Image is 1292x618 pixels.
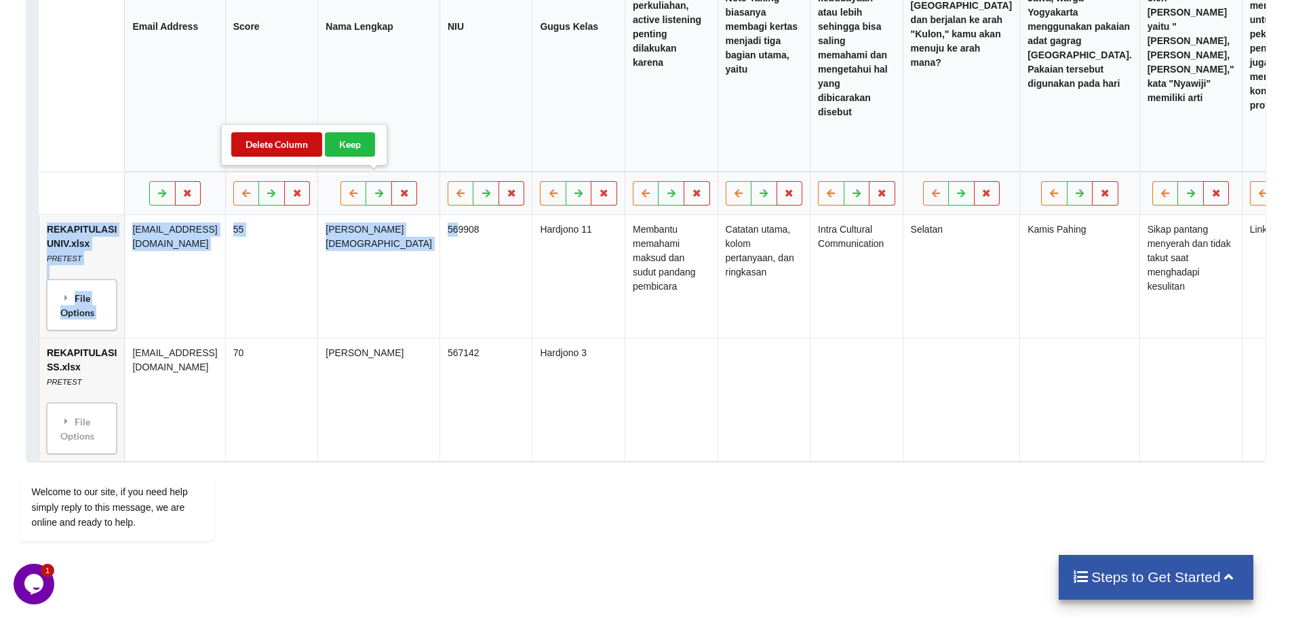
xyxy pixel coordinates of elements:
[39,215,124,338] td: REKAPITULASI UNIV.xlsx
[810,215,903,338] td: Intra Cultural Communication
[14,351,258,557] iframe: chat widget
[51,284,113,326] div: File Options
[125,338,225,461] td: [EMAIL_ADDRESS][DOMAIN_NAME]
[231,132,322,157] button: Delete Column
[325,132,375,157] button: Keep
[318,338,440,461] td: [PERSON_NAME]
[39,338,124,461] td: REKAPITULASI SS.xlsx
[439,338,532,461] td: 567142
[625,215,718,338] td: Membantu memahami maksud dan sudut pandang pembicara
[718,215,810,338] td: Catatan utama, kolom pertanyaan, dan ringkasan
[318,215,440,338] td: [PERSON_NAME][DEMOGRAPHIC_DATA]
[1020,215,1139,338] td: Kamis Pahing
[439,215,532,338] td: 569908
[125,215,225,338] td: [EMAIL_ADDRESS][DOMAIN_NAME]
[14,564,57,604] iframe: chat widget
[532,215,625,338] td: Hardjono 11
[225,338,318,461] td: 70
[1072,568,1240,585] h4: Steps to Get Started
[47,254,82,263] i: PRETEST
[1139,215,1242,338] td: Sikap pantang menyerah dan tidak takut saat menghadapi kesulitan
[225,215,318,338] td: 55
[903,215,1020,338] td: Selatan
[532,338,625,461] td: Hardjono 3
